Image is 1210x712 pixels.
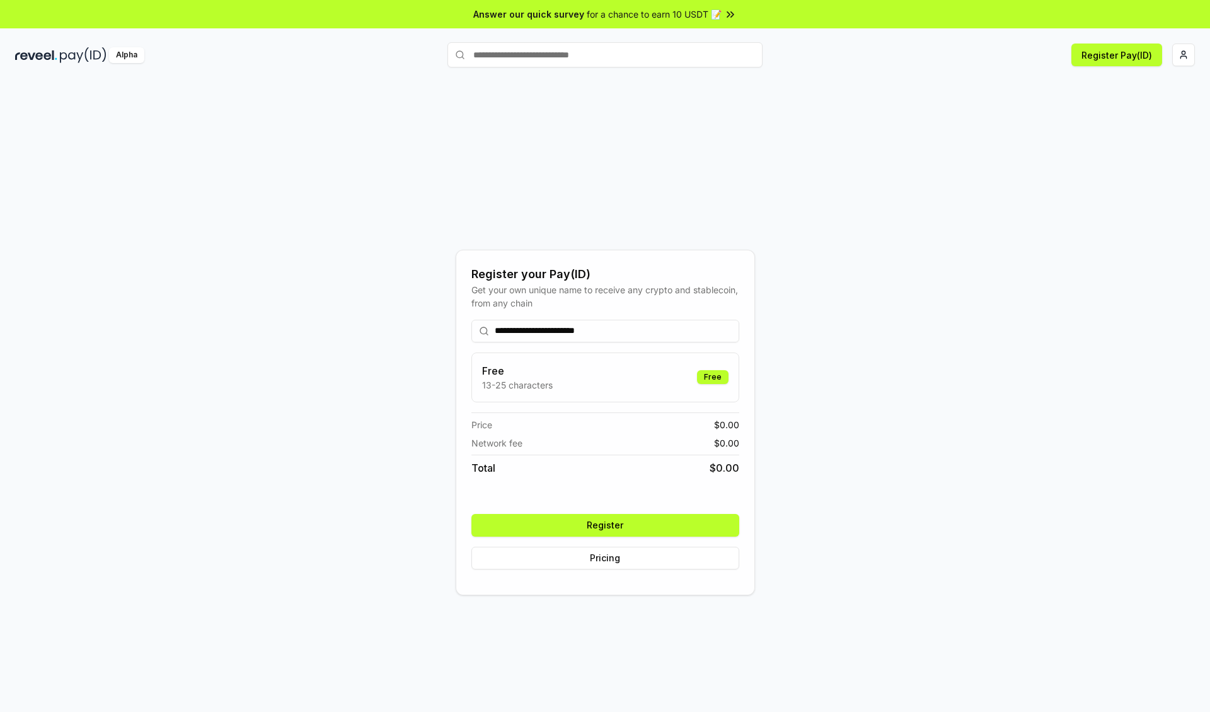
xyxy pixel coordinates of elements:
[471,266,739,283] div: Register your Pay(ID)
[714,418,739,431] span: $ 0.00
[471,460,495,476] span: Total
[471,547,739,569] button: Pricing
[471,436,522,450] span: Network fee
[587,8,722,21] span: for a chance to earn 10 USDT 📝
[482,378,553,392] p: 13-25 characters
[710,460,739,476] span: $ 0.00
[471,418,492,431] span: Price
[60,47,107,63] img: pay_id
[697,370,729,384] div: Free
[109,47,144,63] div: Alpha
[471,514,739,537] button: Register
[482,363,553,378] h3: Free
[714,436,739,450] span: $ 0.00
[15,47,57,63] img: reveel_dark
[1071,44,1162,66] button: Register Pay(ID)
[471,283,739,310] div: Get your own unique name to receive any crypto and stablecoin, from any chain
[473,8,584,21] span: Answer our quick survey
